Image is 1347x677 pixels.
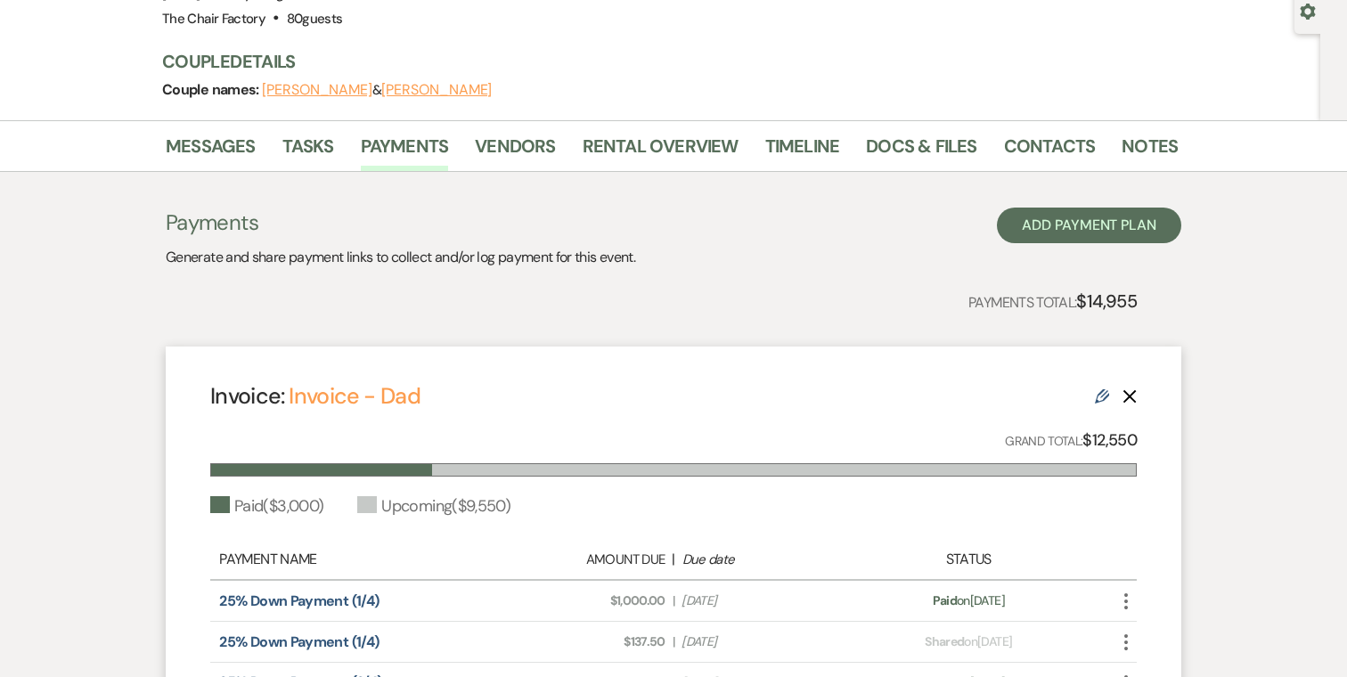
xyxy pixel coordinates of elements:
[682,591,845,610] span: [DATE]
[166,246,635,269] p: Generate and share payment links to collect and/or log payment for this event.
[855,549,1082,570] div: Status
[262,81,492,99] span: &
[282,132,334,171] a: Tasks
[765,132,840,171] a: Timeline
[1300,2,1316,19] button: Open lead details
[866,132,976,171] a: Docs & Files
[502,591,665,610] span: $1,000.00
[682,550,846,570] div: Due date
[492,549,855,570] div: |
[357,494,510,518] div: Upcoming ( $9,550 )
[166,132,256,171] a: Messages
[925,633,964,649] span: Shared
[210,380,420,412] h4: Invoice:
[219,632,379,651] a: 25% Down Payment (1/4)
[219,591,379,610] a: 25% Down Payment (1/4)
[502,632,665,651] span: $137.50
[855,591,1082,610] div: on [DATE]
[1005,428,1137,453] p: Grand Total:
[1082,429,1137,451] strong: $12,550
[968,287,1137,315] p: Payments Total:
[381,83,492,97] button: [PERSON_NAME]
[682,632,845,651] span: [DATE]
[583,132,739,171] a: Rental Overview
[287,10,343,28] span: 80 guests
[162,49,1160,74] h3: Couple Details
[855,632,1082,651] div: on [DATE]
[475,132,555,171] a: Vendors
[1004,132,1096,171] a: Contacts
[673,591,674,610] span: |
[219,549,492,570] div: Payment Name
[501,550,665,570] div: Amount Due
[262,83,372,97] button: [PERSON_NAME]
[361,132,449,171] a: Payments
[166,208,635,238] h3: Payments
[673,632,674,651] span: |
[289,381,420,411] a: Invoice - Dad
[933,592,957,608] span: Paid
[1076,290,1137,313] strong: $14,955
[997,208,1181,243] button: Add Payment Plan
[210,494,323,518] div: Paid ( $3,000 )
[162,10,265,28] span: The Chair Factory
[1122,132,1178,171] a: Notes
[162,80,262,99] span: Couple names:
